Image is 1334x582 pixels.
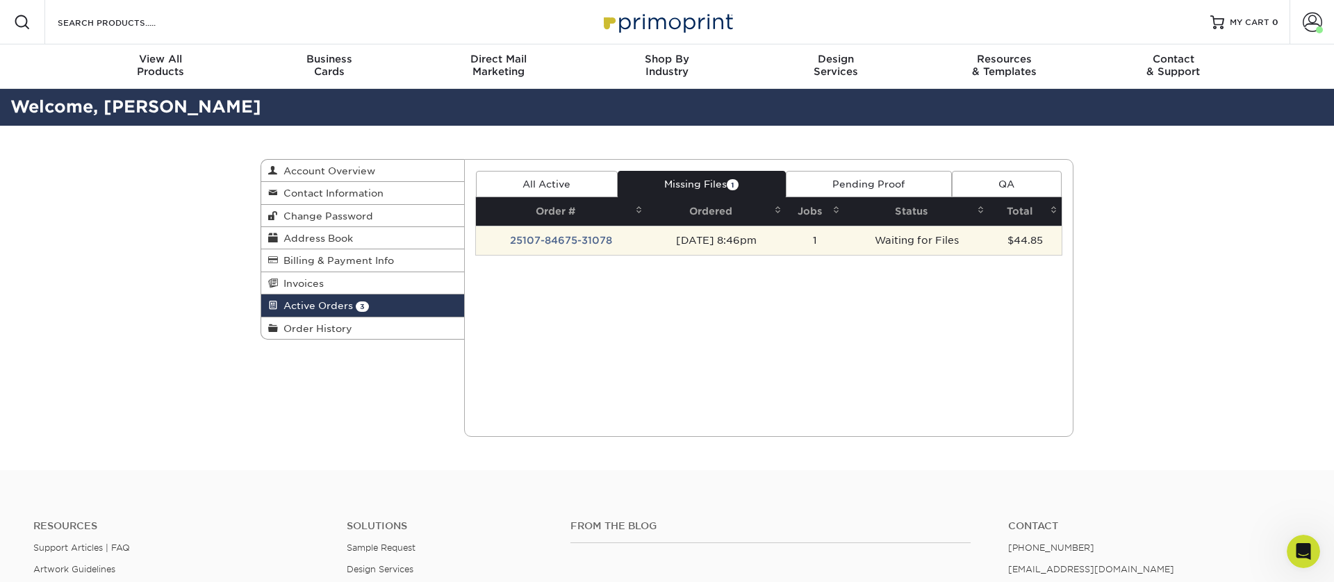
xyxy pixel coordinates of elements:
[237,449,261,472] button: Send a message…
[786,197,844,226] th: Jobs
[989,226,1062,255] td: $44.85
[356,301,369,312] span: 3
[67,17,138,31] p: Active 30m ago
[244,6,269,31] div: Close
[76,53,245,65] span: View All
[22,455,33,466] button: Upload attachment
[261,249,464,272] a: Billing & Payment Info
[786,226,844,255] td: 1
[245,53,414,78] div: Cards
[476,171,618,197] a: All Active
[1089,53,1258,78] div: & Support
[278,278,324,289] span: Invoices
[1008,542,1094,553] a: [PHONE_NUMBER]
[22,116,139,127] b: Gray Concerns - Back
[40,8,62,30] img: Profile image for Julie
[570,520,971,532] h4: From the Blog
[1089,44,1258,89] a: Contact& Support
[414,44,583,89] a: Direct MailMarketing
[347,520,550,532] h4: Solutions
[920,44,1089,89] a: Resources& Templates
[76,53,245,78] div: Products
[76,44,245,89] a: View AllProducts
[261,294,464,317] a: Active Orders 3
[261,182,464,204] a: Contact Information
[245,44,414,89] a: BusinessCards
[217,6,244,32] button: Home
[647,197,787,226] th: Ordered
[1008,520,1301,532] a: Contact
[66,455,77,466] button: Gif picker
[476,197,647,226] th: Order #
[1089,53,1258,65] span: Contact
[88,455,99,466] button: Start recording
[33,564,115,574] a: Artwork Guidelines
[618,171,786,197] a: Missing Files1
[920,53,1089,78] div: & Templates
[598,7,736,37] img: Primoprint
[22,102,217,224] div: The gray in your file contains no black (K), which can result in the color tinting toward blue, p...
[278,255,394,266] span: Billing & Payment Info
[952,171,1062,197] a: QA
[844,197,989,226] th: Status
[1008,564,1174,574] a: [EMAIL_ADDRESS][DOMAIN_NAME]
[278,165,375,176] span: Account Overview
[33,520,326,532] h4: Resources
[751,44,920,89] a: DesignServices
[261,272,464,294] a: Invoices
[1287,535,1320,568] iframe: Intercom live chat
[414,53,583,65] span: Direct Mail
[1272,17,1278,27] span: 0
[32,375,140,386] a: [URL][DOMAIN_NAME]
[347,564,413,574] a: Design Services
[844,226,989,255] td: Waiting for Files
[44,455,55,466] button: Emoji picker
[261,317,464,339] a: Order History
[245,53,414,65] span: Business
[278,210,373,222] span: Change Password
[1230,17,1269,28] span: MY CART
[989,197,1062,226] th: Total
[751,53,920,78] div: Services
[67,7,158,17] h1: [PERSON_NAME]
[261,227,464,249] a: Address Book
[56,14,192,31] input: SEARCH PRODUCTS.....
[22,347,217,429] div: When ready to re-upload your revised files, please log in to your account at and go to your activ...
[920,53,1089,65] span: Resources
[414,53,583,78] div: Marketing
[261,160,464,182] a: Account Overview
[583,44,752,89] a: Shop ByIndustry
[261,205,464,227] a: Change Password
[33,542,130,553] a: Support Articles | FAQ
[278,233,353,244] span: Address Book
[786,171,952,197] a: Pending Proof
[9,6,35,32] button: go back
[583,53,752,78] div: Industry
[278,323,352,334] span: Order History
[22,402,213,427] i: You will receive a copy of this message by email
[22,252,217,320] div: If you have any questions about these issues or need further assistance, please visit our support...
[278,188,384,199] span: Contact Information
[647,226,787,255] td: [DATE] 8:46pm
[476,226,647,255] td: 25107-84675-31078
[727,179,739,190] span: 1
[583,53,752,65] span: Shop By
[347,542,415,553] a: Sample Request
[751,53,920,65] span: Design
[278,300,353,311] span: Active Orders
[12,426,266,449] textarea: Message…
